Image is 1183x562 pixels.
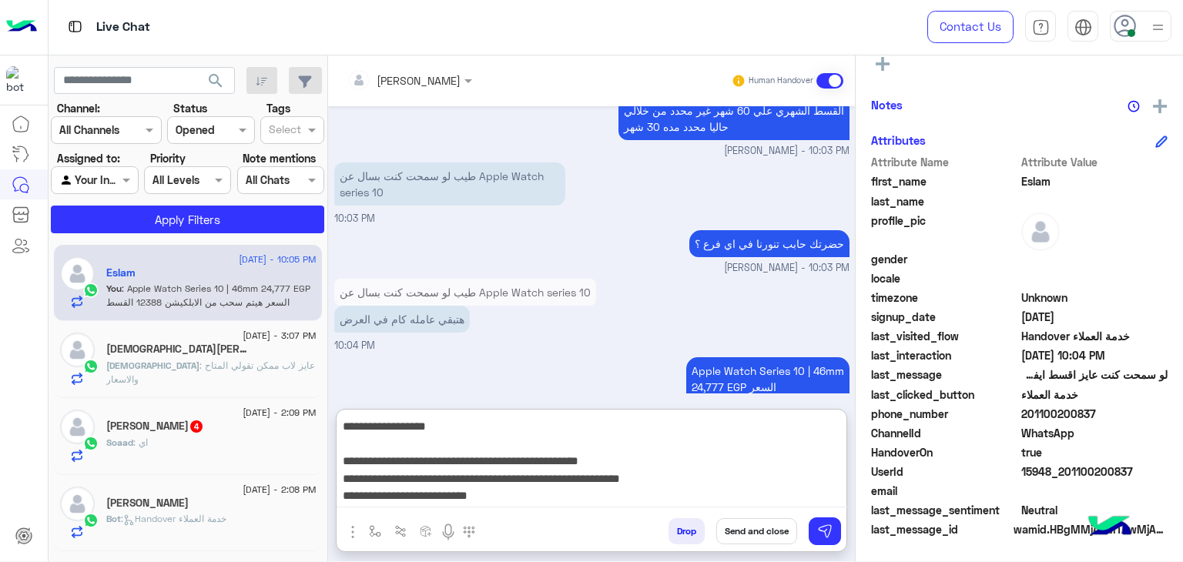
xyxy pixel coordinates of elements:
[871,173,1018,189] span: first_name
[1021,444,1168,460] span: true
[1021,289,1168,306] span: Unknown
[334,340,375,351] span: 10:04 PM
[871,309,1018,325] span: signup_date
[871,270,1018,286] span: locale
[1014,521,1168,537] span: wamid.HBgMMjAxMTAwMjAwODM3FQIAEhgUM0E1NjMxNzEzNkNDM0M3QUIyRUYA
[83,436,99,451] img: WhatsApp
[1021,386,1168,403] span: خدمة العملاء
[817,524,833,539] img: send message
[243,483,316,497] span: [DATE] - 2:08 PM
[60,256,95,291] img: defaultAdmin.png
[1021,154,1168,170] span: Attribute Value
[871,366,1018,383] span: last_message
[334,162,565,206] p: 18/8/2025, 10:03 PM
[239,253,316,266] span: [DATE] - 10:05 PM
[106,360,315,385] span: عايز لاب ممكن تقولي المتاح والاسعار
[190,420,203,433] span: 4
[60,410,95,444] img: defaultAdmin.png
[106,283,122,294] span: You
[197,67,235,100] button: search
[83,359,99,374] img: WhatsApp
[65,17,85,36] img: tab
[1021,483,1168,499] span: null
[369,525,381,537] img: select flow
[60,487,95,521] img: defaultAdmin.png
[96,17,150,38] p: Live Chat
[1083,500,1137,554] img: hulul-logo.png
[689,230,850,257] p: 18/8/2025, 10:03 PM
[463,526,475,538] img: make a call
[1153,99,1167,113] img: add
[106,513,121,524] span: Bot
[669,518,705,544] button: Drop
[106,343,253,356] h5: Mohammed Younis
[871,347,1018,363] span: last_interaction
[83,513,99,528] img: WhatsApp
[363,518,388,544] button: select flow
[1128,100,1140,112] img: notes
[1021,502,1168,518] span: 0
[133,437,148,448] span: اي
[121,513,226,524] span: : Handover خدمة العملاء
[1021,173,1168,189] span: Eslam
[871,444,1018,460] span: HandoverOn
[266,100,290,116] label: Tags
[749,75,813,87] small: Human Handover
[394,525,407,537] img: Trigger scenario
[618,97,850,140] p: 18/8/2025, 10:03 PM
[686,357,850,449] p: 18/8/2025, 10:05 PM
[871,521,1010,537] span: last_message_id
[1021,347,1168,363] span: 2025-08-18T19:04:07.5032169Z
[6,66,34,94] img: 1403182699927242
[1021,270,1168,286] span: null
[871,425,1018,441] span: ChannelId
[57,150,120,166] label: Assigned to:
[243,329,316,343] span: [DATE] - 3:07 PM
[106,420,204,433] h5: Soaad Mohamed
[266,121,301,141] div: Select
[871,154,1018,170] span: Attribute Name
[871,386,1018,403] span: last_clicked_button
[57,100,100,116] label: Channel:
[106,360,199,371] span: [DEMOGRAPHIC_DATA]
[1021,463,1168,480] span: 15948_201100200837
[1021,406,1168,422] span: 201100200837
[388,518,414,544] button: Trigger scenario
[1021,366,1168,383] span: لو سمحت كنت عايز اقسط ايفون ١٣ عن طريق ترو
[60,333,95,367] img: defaultAdmin.png
[871,502,1018,518] span: last_message_sentiment
[871,133,926,147] h6: Attributes
[871,289,1018,306] span: timezone
[106,497,189,510] h5: Khaled Elhalag
[334,279,596,306] p: 18/8/2025, 10:04 PM
[871,406,1018,422] span: phone_number
[334,306,470,333] p: 18/8/2025, 10:04 PM
[716,518,797,544] button: Send and close
[439,523,457,541] img: send voice note
[1148,18,1168,37] img: profile
[243,150,316,166] label: Note mentions
[6,11,37,43] img: Logo
[106,283,310,322] span: Apple Watch Series 10 | 46mm 24,777 EGP السعر هيتم سحب من الابلكيشن 12388 القسط الشهري 916 لمده 3...
[724,144,850,159] span: [PERSON_NAME] - 10:03 PM
[334,212,375,224] span: 10:03 PM
[1021,251,1168,267] span: null
[1021,212,1060,251] img: defaultAdmin.png
[420,525,432,537] img: create order
[106,437,133,448] span: Soaad
[243,406,316,420] span: [DATE] - 2:09 PM
[173,100,207,116] label: Status
[871,328,1018,344] span: last_visited_flow
[871,193,1018,209] span: last_name
[106,266,136,279] h5: Eslam
[1021,309,1168,325] span: 2024-11-29T12:05:21.717Z
[206,72,225,90] span: search
[927,11,1014,43] a: Contact Us
[871,483,1018,499] span: email
[1025,11,1056,43] a: tab
[871,463,1018,480] span: UserId
[871,212,1018,248] span: profile_pic
[871,98,903,112] h6: Notes
[1074,18,1092,36] img: tab
[1021,328,1168,344] span: Handover خدمة العملاء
